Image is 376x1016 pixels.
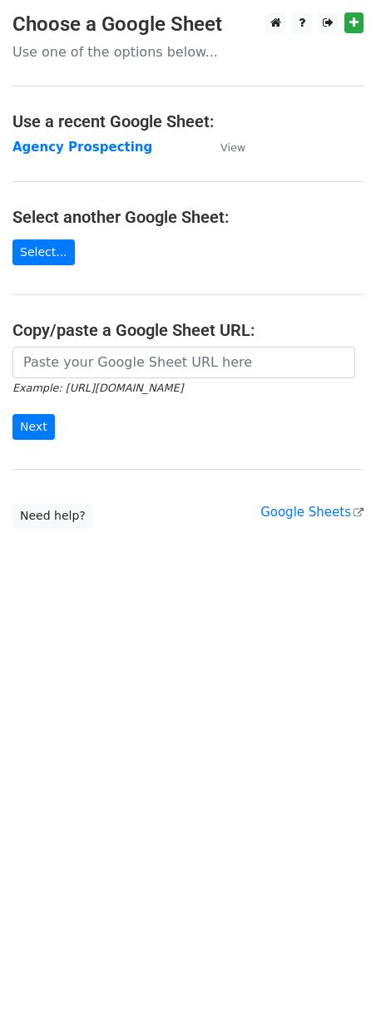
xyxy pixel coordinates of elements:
a: Agency Prospecting [12,140,152,155]
a: Select... [12,239,75,265]
h4: Copy/paste a Google Sheet URL: [12,320,364,340]
input: Paste your Google Sheet URL here [12,347,355,378]
input: Next [12,414,55,440]
h3: Choose a Google Sheet [12,12,364,37]
a: Google Sheets [260,505,364,520]
small: View [220,141,245,154]
a: Need help? [12,503,93,529]
small: Example: [URL][DOMAIN_NAME] [12,382,183,394]
h4: Select another Google Sheet: [12,207,364,227]
a: View [204,140,245,155]
h4: Use a recent Google Sheet: [12,111,364,131]
p: Use one of the options below... [12,43,364,61]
